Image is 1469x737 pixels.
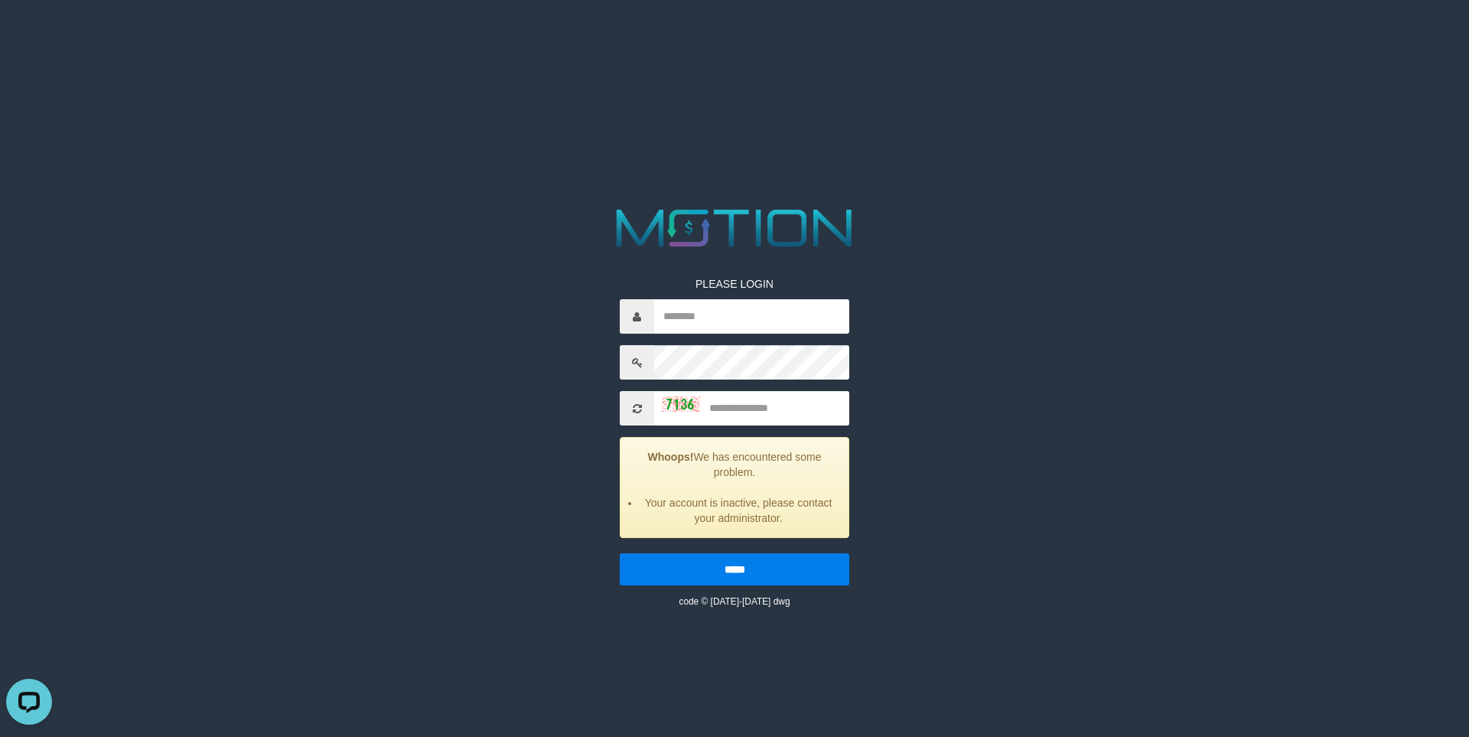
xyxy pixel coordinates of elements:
[648,451,694,463] strong: Whoops!
[640,495,837,526] li: Your account is inactive, please contact your administrator.
[620,276,849,292] p: PLEASE LOGIN
[679,596,790,607] small: code © [DATE]-[DATE] dwg
[662,396,700,412] img: captcha
[620,437,849,538] div: We has encountered some problem.
[606,203,863,253] img: MOTION_logo.png
[6,6,52,52] button: Open LiveChat chat widget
